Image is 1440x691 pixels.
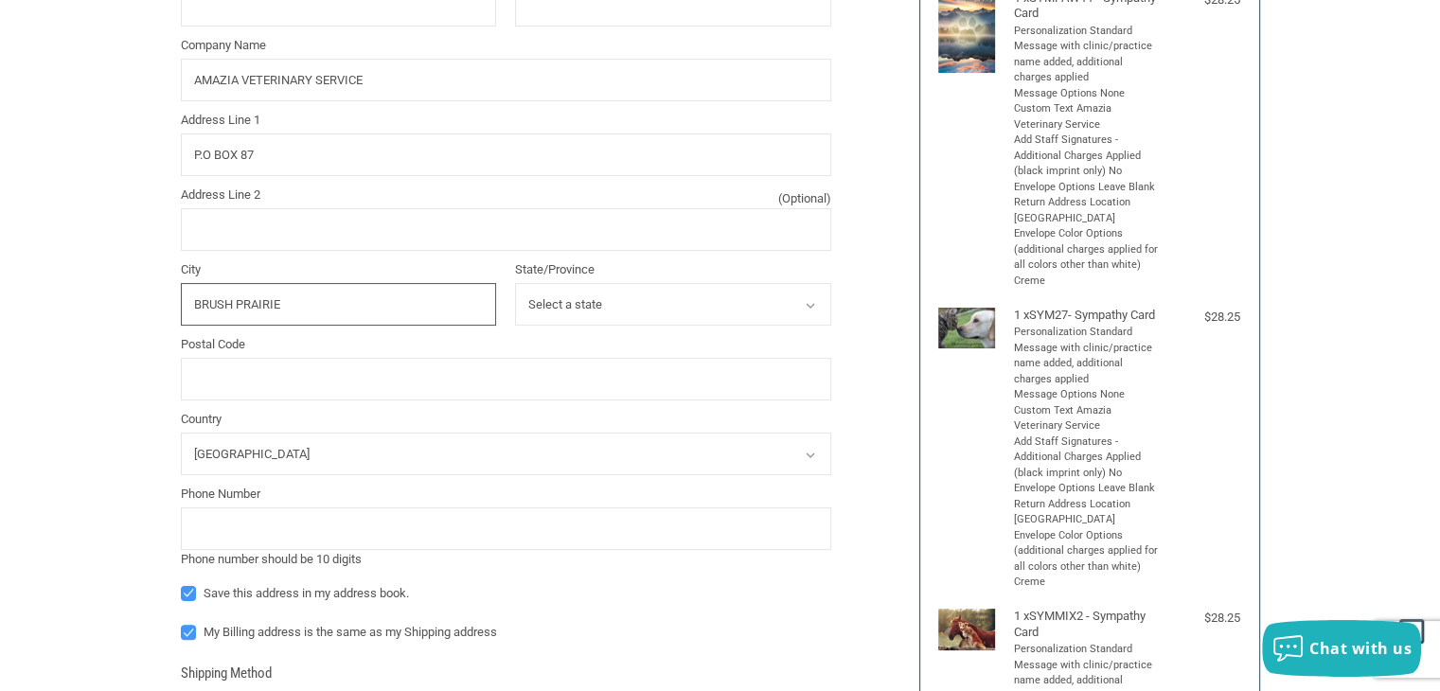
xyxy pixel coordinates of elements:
li: Return Address Location [GEOGRAPHIC_DATA] [1014,497,1161,528]
li: Return Address Location [GEOGRAPHIC_DATA] [1014,195,1161,226]
label: Address Line 1 [181,111,831,130]
label: Country [181,410,831,429]
div: Phone number should be 10 digits [181,550,831,569]
div: $28.25 [1164,609,1240,628]
li: Message Options None [1014,387,1161,403]
label: Address Line 2 [181,186,831,204]
li: Add Staff Signatures - Additional Charges Applied (black imprint only) No [1014,434,1161,482]
h4: 1 x SYMMIX2 - Sympathy Card [1014,609,1161,640]
li: Envelope Options Leave Blank [1014,481,1161,497]
li: Custom Text Amazia Veterinary Service [1014,403,1161,434]
label: Save this address in my address book. [181,586,831,601]
label: My Billing address is the same as my Shipping address [181,625,831,640]
li: Personalization Standard Message with clinic/practice name added, additional charges applied [1014,24,1161,86]
label: State/Province [515,260,831,279]
button: Chat with us [1262,620,1421,677]
div: $28.25 [1164,308,1240,327]
li: Personalization Standard Message with clinic/practice name added, additional charges applied [1014,325,1161,387]
li: Envelope Color Options (additional charges applied for all colors other than white) Creme [1014,226,1161,289]
label: City [181,260,497,279]
li: Add Staff Signatures - Additional Charges Applied (black imprint only) No [1014,133,1161,180]
li: Envelope Color Options (additional charges applied for all colors other than white) Creme [1014,528,1161,591]
li: Custom Text Amazia Veterinary Service [1014,101,1161,133]
span: Chat with us [1309,638,1412,659]
small: (Optional) [778,189,831,208]
label: Phone Number [181,485,831,504]
li: Envelope Options Leave Blank [1014,180,1161,196]
li: Message Options None [1014,86,1161,102]
h4: 1 x SYM27- Sympathy Card [1014,308,1161,323]
label: Company Name [181,36,831,55]
label: Postal Code [181,335,831,354]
